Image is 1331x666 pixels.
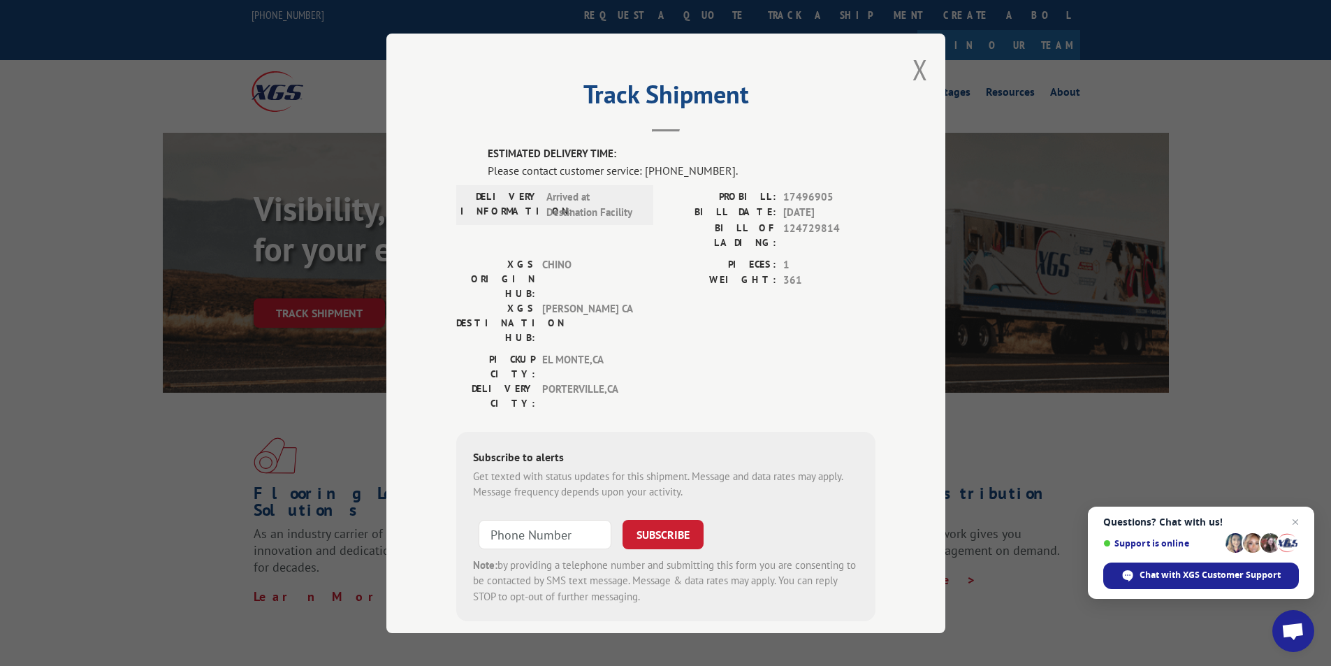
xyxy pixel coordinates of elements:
span: CHINO [542,256,637,301]
label: XGS DESTINATION HUB: [456,301,535,345]
span: EL MONTE , CA [542,352,637,381]
label: DELIVERY INFORMATION: [460,189,539,220]
label: PIECES: [666,256,776,273]
span: 17496905 [783,189,875,205]
label: BILL OF LADING: [666,220,776,249]
label: PICKUP CITY: [456,352,535,381]
div: Chat with XGS Customer Support [1103,563,1299,589]
label: DELIVERY CITY: [456,381,535,410]
span: 361 [783,273,875,289]
div: Open chat [1272,610,1314,652]
span: [DATE] [783,205,875,221]
div: by providing a telephone number and submitting this form you are consenting to be contacted by SM... [473,557,859,605]
button: SUBSCRIBE [623,519,704,549]
div: Subscribe to alerts [473,448,859,468]
div: Get texted with status updates for this shipment. Message and data rates may apply. Message frequ... [473,468,859,500]
span: PORTERVILLE , CA [542,381,637,410]
span: Chat with XGS Customer Support [1140,569,1281,581]
label: ESTIMATED DELIVERY TIME: [488,146,875,162]
h2: Track Shipment [456,85,875,111]
input: Phone Number [479,519,611,549]
label: BILL DATE: [666,205,776,221]
label: PROBILL: [666,189,776,205]
span: Close chat [1287,514,1304,530]
span: Support is online [1103,538,1221,549]
label: XGS ORIGIN HUB: [456,256,535,301]
label: WEIGHT: [666,273,776,289]
span: 1 [783,256,875,273]
strong: Note: [473,558,497,571]
span: 124729814 [783,220,875,249]
div: Please contact customer service: [PHONE_NUMBER]. [488,161,875,178]
button: Close modal [912,51,928,88]
span: Questions? Chat with us! [1103,516,1299,528]
span: [PERSON_NAME] CA [542,301,637,345]
span: Arrived at Destination Facility [546,189,641,220]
